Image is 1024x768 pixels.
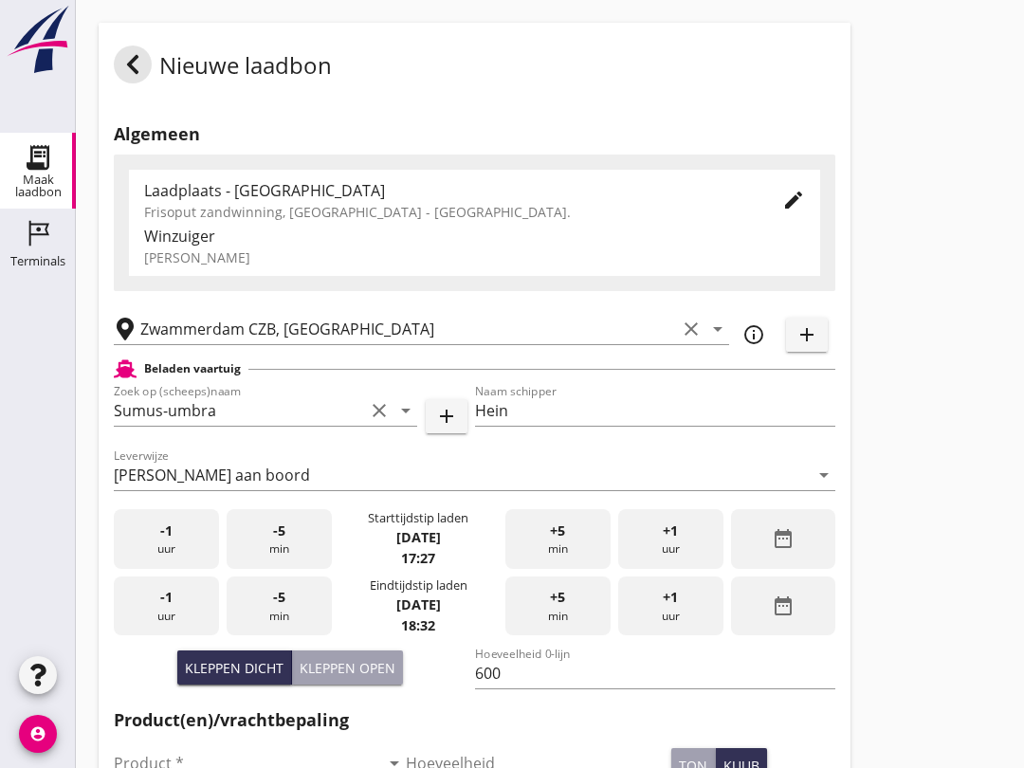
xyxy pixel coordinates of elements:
[618,576,723,636] div: uur
[144,202,752,222] div: Frisoput zandwinning, [GEOGRAPHIC_DATA] - [GEOGRAPHIC_DATA].
[292,650,403,685] button: Kleppen open
[706,318,729,340] i: arrow_drop_down
[160,587,173,608] span: -1
[114,46,332,91] div: Nieuwe laadbon
[140,314,676,344] input: Losplaats
[160,521,173,541] span: -1
[19,715,57,753] i: account_circle
[300,658,395,678] div: Kleppen open
[227,576,332,636] div: min
[505,576,611,636] div: min
[144,360,241,377] h2: Beladen vaartuig
[782,189,805,211] i: edit
[663,587,678,608] span: +1
[177,650,292,685] button: Kleppen dicht
[475,395,836,426] input: Naam schipper
[114,466,310,484] div: [PERSON_NAME] aan boord
[114,121,835,147] h2: Algemeen
[772,527,795,550] i: date_range
[114,707,835,733] h2: Product(en)/vrachtbepaling
[114,509,219,569] div: uur
[227,509,332,569] div: min
[772,594,795,617] i: date_range
[396,528,441,546] strong: [DATE]
[475,658,836,688] input: Hoeveelheid 0-lijn
[396,595,441,613] strong: [DATE]
[505,509,611,569] div: min
[550,587,565,608] span: +5
[114,395,364,426] input: Zoek op (scheeps)naam
[273,521,285,541] span: -5
[370,576,467,594] div: Eindtijdstip laden
[435,405,458,428] i: add
[144,179,752,202] div: Laadplaats - [GEOGRAPHIC_DATA]
[813,464,835,486] i: arrow_drop_down
[401,549,435,567] strong: 17:27
[10,255,65,267] div: Terminals
[144,225,805,247] div: Winzuiger
[144,247,805,267] div: [PERSON_NAME]
[742,323,765,346] i: info_outline
[680,318,703,340] i: clear
[185,658,283,678] div: Kleppen dicht
[795,323,818,346] i: add
[273,587,285,608] span: -5
[368,509,468,527] div: Starttijdstip laden
[550,521,565,541] span: +5
[401,616,435,634] strong: 18:32
[4,5,72,75] img: logo-small.a267ee39.svg
[114,576,219,636] div: uur
[663,521,678,541] span: +1
[394,399,417,422] i: arrow_drop_down
[618,509,723,569] div: uur
[368,399,391,422] i: clear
